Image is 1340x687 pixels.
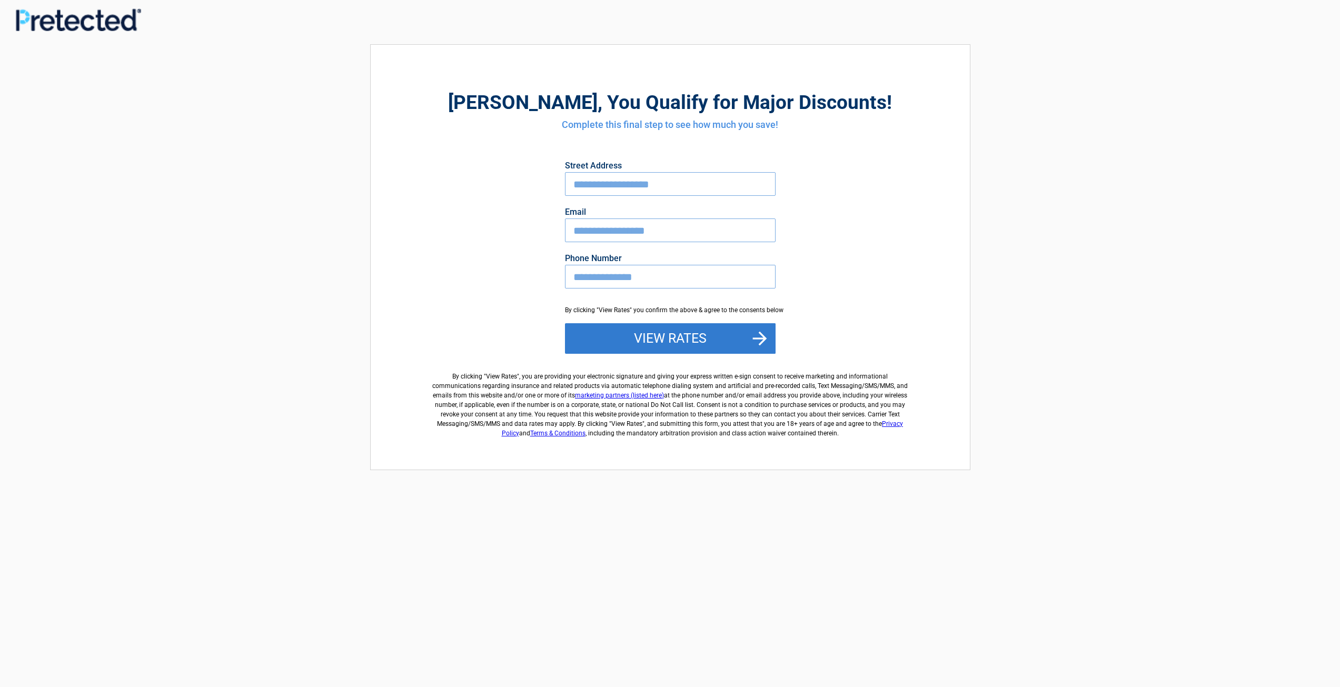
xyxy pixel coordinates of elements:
label: By clicking " ", you are providing your electronic signature and giving your express written e-si... [429,363,912,438]
label: Email [565,208,776,216]
span: View Rates [486,373,517,380]
label: Phone Number [565,254,776,263]
h4: Complete this final step to see how much you save! [429,118,912,132]
span: [PERSON_NAME] [448,91,598,114]
label: Street Address [565,162,776,170]
a: Privacy Policy [502,420,904,437]
h2: , You Qualify for Major Discounts! [429,89,912,115]
button: View Rates [565,323,776,354]
img: Main Logo [16,8,141,31]
div: By clicking "View Rates" you confirm the above & agree to the consents below [565,305,776,315]
a: Terms & Conditions [530,430,585,437]
a: marketing partners (listed here) [575,392,664,399]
